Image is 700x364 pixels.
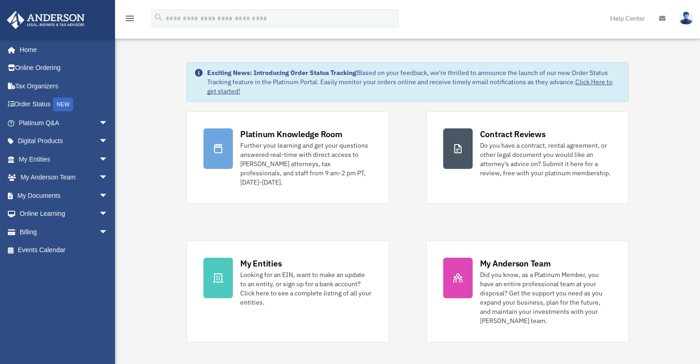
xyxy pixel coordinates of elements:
a: My Anderson Teamarrow_drop_down [6,168,122,187]
a: My Entitiesarrow_drop_down [6,150,122,168]
a: Digital Productsarrow_drop_down [6,132,122,150]
div: Do you have a contract, rental agreement, or other legal document you would like an attorney's ad... [480,141,612,178]
a: My Anderson Team Did you know, as a Platinum Member, you have an entire professional team at your... [426,241,629,342]
i: menu [124,13,135,24]
a: Tax Organizers [6,77,122,95]
a: Online Learningarrow_drop_down [6,205,122,223]
img: User Pic [679,12,693,25]
a: Online Ordering [6,59,122,77]
a: menu [124,16,135,24]
span: arrow_drop_down [99,186,117,205]
span: arrow_drop_down [99,168,117,187]
a: Platinum Q&Aarrow_drop_down [6,114,122,132]
a: Billingarrow_drop_down [6,223,122,241]
div: Platinum Knowledge Room [240,128,342,140]
a: My Entities Looking for an EIN, want to make an update to an entity, or sign up for a bank accoun... [186,241,389,342]
div: Further your learning and get your questions answered real-time with direct access to [PERSON_NAM... [240,141,372,187]
div: My Anderson Team [480,258,551,269]
a: My Documentsarrow_drop_down [6,186,122,205]
div: Looking for an EIN, want to make an update to an entity, or sign up for a bank account? Click her... [240,270,372,307]
a: Home [6,40,117,59]
div: My Entities [240,258,282,269]
a: Order StatusNEW [6,95,122,114]
span: arrow_drop_down [99,150,117,169]
span: arrow_drop_down [99,223,117,242]
a: Click Here to get started! [207,78,613,95]
strong: Exciting News: Introducing Order Status Tracking! [207,69,358,77]
span: arrow_drop_down [99,114,117,133]
div: Did you know, as a Platinum Member, you have an entire professional team at your disposal? Get th... [480,270,612,325]
div: Based on your feedback, we're thrilled to announce the launch of our new Order Status Tracking fe... [207,68,621,96]
span: arrow_drop_down [99,205,117,224]
a: Contract Reviews Do you have a contract, rental agreement, or other legal document you would like... [426,111,629,204]
img: Anderson Advisors Platinum Portal [4,11,87,29]
a: Platinum Knowledge Room Further your learning and get your questions answered real-time with dire... [186,111,389,204]
div: NEW [53,98,73,111]
span: arrow_drop_down [99,132,117,151]
i: search [154,12,164,23]
a: Events Calendar [6,241,122,260]
div: Contract Reviews [480,128,546,140]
